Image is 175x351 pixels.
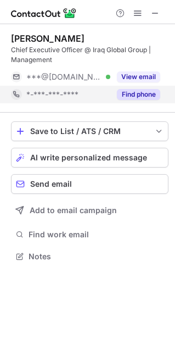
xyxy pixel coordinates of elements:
[30,206,117,215] span: Add to email campaign
[117,71,160,82] button: Reveal Button
[11,45,168,65] div: Chief Executive Officer @ Iraq Global Group | Management
[29,252,164,261] span: Notes
[30,127,149,136] div: Save to List / ATS / CRM
[26,72,102,82] span: ***@[DOMAIN_NAME]
[11,33,84,44] div: [PERSON_NAME]
[11,7,77,20] img: ContactOut v5.3.10
[11,121,168,141] button: save-profile-one-click
[29,230,164,239] span: Find work email
[11,148,168,168] button: AI write personalized message
[30,153,147,162] span: AI write personalized message
[11,227,168,242] button: Find work email
[11,174,168,194] button: Send email
[11,249,168,264] button: Notes
[30,180,72,188] span: Send email
[117,89,160,100] button: Reveal Button
[11,200,168,220] button: Add to email campaign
